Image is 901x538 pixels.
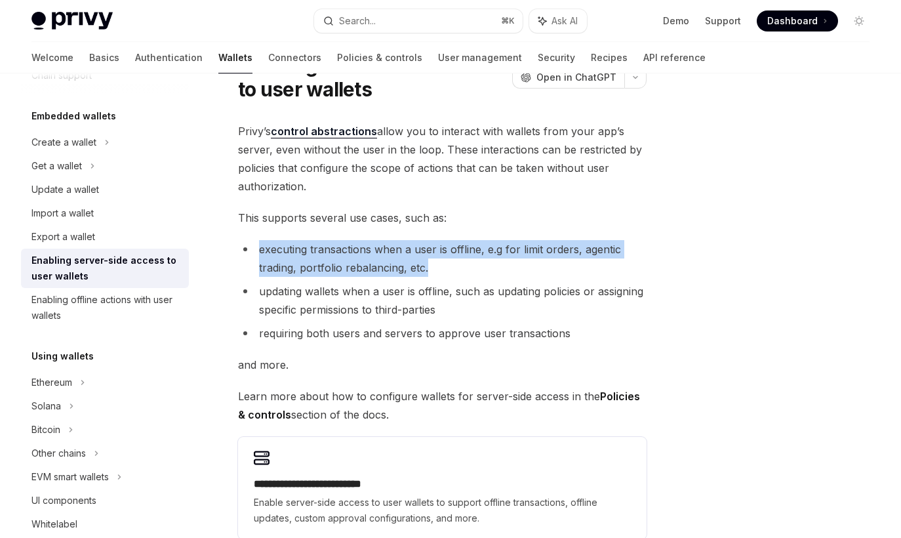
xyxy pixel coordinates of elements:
a: Connectors [268,42,321,73]
a: Welcome [31,42,73,73]
span: This supports several use cases, such as: [238,209,647,227]
a: Whitelabel [21,512,189,536]
li: requiring both users and servers to approve user transactions [238,324,647,342]
h5: Embedded wallets [31,108,116,124]
div: Ethereum [31,375,72,390]
div: Bitcoin [31,422,60,438]
a: Authentication [135,42,203,73]
a: Support [705,14,741,28]
a: API reference [643,42,706,73]
button: Open in ChatGPT [512,66,624,89]
div: Get a wallet [31,158,82,174]
button: Toggle dark mode [849,10,870,31]
a: Security [538,42,575,73]
span: Privy’s allow you to interact with wallets from your app’s server, even without the user in the l... [238,122,647,196]
a: Wallets [218,42,252,73]
button: Search...⌘K [314,9,522,33]
a: Demo [663,14,689,28]
span: Open in ChatGPT [536,71,616,84]
span: ⌘ K [501,16,515,26]
div: Solana [31,398,61,414]
span: Learn more about how to configure wallets for server-side access in the section of the docs. [238,387,647,424]
span: Enable server-side access to user wallets to support offline transactions, offline updates, custo... [254,495,631,526]
h5: Using wallets [31,348,94,364]
a: Dashboard [757,10,838,31]
a: Update a wallet [21,178,189,201]
div: Search... [339,13,376,29]
img: light logo [31,12,113,30]
div: EVM smart wallets [31,469,109,485]
a: UI components [21,489,189,512]
a: Recipes [591,42,628,73]
a: control abstractions [271,125,377,138]
li: updating wallets when a user is offline, such as updating policies or assigning specific permissi... [238,282,647,319]
div: Whitelabel [31,516,77,532]
div: UI components [31,493,96,508]
h1: Enabling server-side access to user wallets [238,54,507,101]
div: Create a wallet [31,134,96,150]
span: Ask AI [551,14,578,28]
div: Enabling offline actions with user wallets [31,292,181,323]
a: Enabling server-side access to user wallets [21,249,189,288]
a: User management [438,42,522,73]
div: Enabling server-side access to user wallets [31,253,181,284]
a: Policies & controls [337,42,422,73]
div: Export a wallet [31,229,95,245]
button: Ask AI [529,9,587,33]
a: Export a wallet [21,225,189,249]
div: Update a wallet [31,182,99,197]
li: executing transactions when a user is offline, e.g for limit orders, agentic trading, portfolio r... [238,240,647,277]
a: Enabling offline actions with user wallets [21,288,189,327]
a: Basics [89,42,119,73]
span: Dashboard [767,14,818,28]
span: and more. [238,356,647,374]
div: Import a wallet [31,205,94,221]
div: Other chains [31,445,86,461]
a: Import a wallet [21,201,189,225]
